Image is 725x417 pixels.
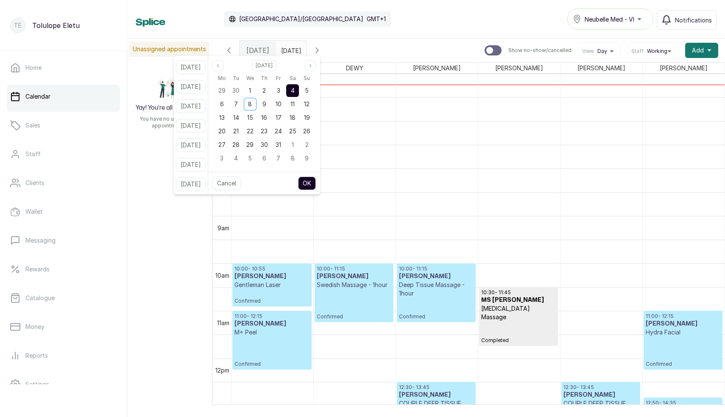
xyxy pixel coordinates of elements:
span: 1 [292,141,294,148]
span: 7 [276,155,280,162]
p: Money [25,323,45,331]
div: 07 Nov 2025 [271,152,285,165]
p: Reports [25,351,48,360]
span: 2 [305,141,309,148]
div: 14 Oct 2025 [229,111,243,124]
span: 6 [262,155,266,162]
p: COUPLE DEEP TISSUE MASSAGE [1HR] [563,399,638,416]
div: 21 Oct 2025 [229,124,243,138]
p: COUPLE DEEP TISSUE MASSAGE [1HR] [399,399,474,416]
div: 01 Oct 2025 [243,84,257,97]
p: Completed [481,321,556,344]
span: 3 [277,87,280,94]
div: 20 Oct 2025 [215,124,229,138]
button: [DATE] [176,177,206,191]
div: 08 Nov 2025 [285,152,299,165]
div: 26 Oct 2025 [300,124,314,138]
h3: [PERSON_NAME] [563,391,638,399]
span: Day [597,48,607,55]
a: Money [7,315,120,339]
div: 27 Oct 2025 [215,138,229,152]
div: Sunday [300,73,314,84]
span: 22 [247,127,254,135]
p: Rewards [25,265,50,273]
p: Hydra Facial [646,328,721,337]
div: 07 Oct 2025 [229,97,243,111]
button: Next month [305,60,316,71]
span: 31 [276,141,281,148]
div: 04 Nov 2025 [229,152,243,165]
span: 16 [261,114,267,121]
div: 28 Oct 2025 [229,138,243,152]
span: 13 [219,114,225,121]
p: M+ Peel [234,328,310,337]
button: Notifications [657,10,717,30]
svg: page next [308,63,313,68]
h3: MS [PERSON_NAME] [481,296,556,304]
p: 10:00 - 11:15 [399,265,474,272]
span: Mo [218,73,226,83]
span: 5 [248,155,252,162]
h3: [PERSON_NAME] [234,272,310,281]
div: 05 Oct 2025 [300,84,314,97]
button: [DATE] [176,138,206,152]
h2: Yay! You’re all caught up! [136,104,204,112]
p: Calendar [25,92,50,101]
button: [DATE] [176,61,206,74]
p: [GEOGRAPHIC_DATA]/[GEOGRAPHIC_DATA] [239,15,363,23]
h3: [PERSON_NAME] [317,272,391,281]
a: Clients [7,171,120,195]
span: 18 [290,114,296,121]
span: 27 [218,141,226,148]
span: [DATE] [246,45,269,55]
span: 14 [233,114,239,121]
span: [PERSON_NAME] [658,63,709,73]
p: 12:30 - 13:45 [563,384,638,391]
button: StaffWorking [631,48,675,55]
button: OK [298,177,316,190]
h3: [PERSON_NAME] [399,272,474,281]
span: 10 [276,100,282,108]
span: 20 [218,127,226,135]
span: View [582,48,594,55]
p: 12:30 - 13:45 [399,384,474,391]
p: You have no unassigned appointments. [132,116,207,129]
div: Monday [215,73,229,84]
div: 30 Oct 2025 [257,138,271,152]
p: 10:00 - 10:55 [234,265,310,272]
div: 02 Nov 2025 [300,138,314,152]
button: [DATE] [176,80,206,94]
span: 28 [232,141,240,148]
span: 6 [220,100,224,108]
span: [PERSON_NAME] [411,63,463,73]
button: ViewDay [582,48,617,55]
button: [DATE] [176,119,206,133]
p: 11:00 - 12:15 [646,313,721,320]
span: 1 [249,87,251,94]
p: Sales [25,121,40,130]
div: 10 Oct 2025 [271,97,285,111]
div: Friday [271,73,285,84]
div: 08 Oct 2025 [243,97,257,111]
button: [DATE] [176,158,206,171]
svg: page previous [215,63,220,68]
div: 25 Oct 2025 [285,124,299,138]
a: Settings [7,373,120,396]
span: Tu [233,73,239,83]
span: 5 [305,87,309,94]
a: Home [7,56,120,80]
span: 30 [261,141,268,148]
span: 7 [234,100,238,108]
div: Oct 2025 [215,73,314,165]
div: 04 Oct 2025 [285,84,299,97]
p: 10:30 - 11:45 [481,289,556,296]
div: 09 Oct 2025 [257,97,271,111]
span: 24 [275,127,282,135]
button: Cancel [212,177,241,190]
p: TE [14,21,22,30]
button: Neubelle Med - VI [567,8,653,30]
span: 25 [289,127,296,135]
div: 17 Oct 2025 [271,111,285,124]
a: Messaging [7,229,120,252]
button: Select month [252,60,276,71]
